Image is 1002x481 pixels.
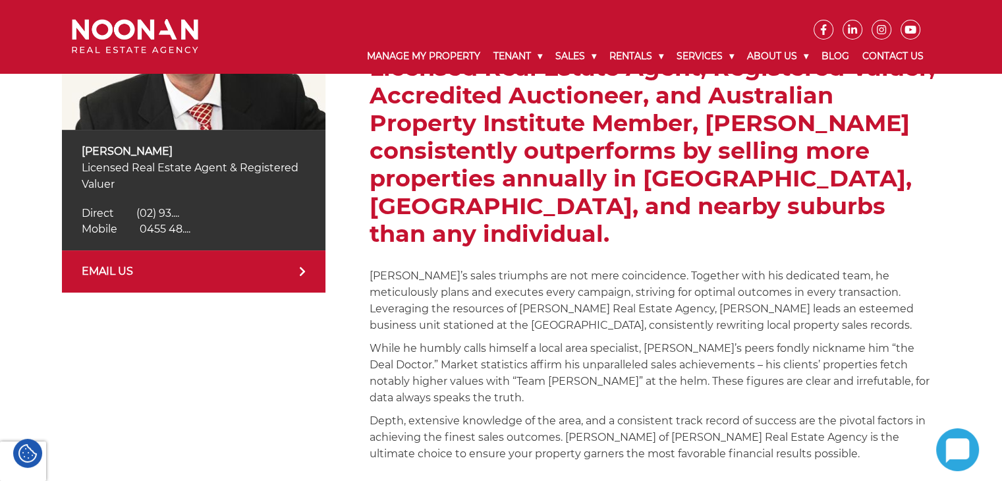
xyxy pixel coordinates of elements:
[603,40,670,73] a: Rentals
[670,40,740,73] a: Services
[370,412,940,462] p: Depth, extensive knowledge of the area, and a consistent track record of success are the pivotal ...
[62,250,325,293] a: EMAIL US
[815,40,856,73] a: Blog
[740,40,815,73] a: About Us
[82,207,114,219] span: Direct
[370,268,940,333] p: [PERSON_NAME]’s sales triumphs are not mere coincidence. Together with his dedicated team, he met...
[370,340,940,406] p: While he humbly calls himself a local area specialist, [PERSON_NAME]’s peers fondly nickname him ...
[72,19,198,54] img: Noonan Real Estate Agency
[82,143,306,159] p: [PERSON_NAME]
[82,207,179,219] a: Click to reveal phone number
[13,439,42,468] div: Cookie Settings
[82,223,117,235] span: Mobile
[549,40,603,73] a: Sales
[82,223,190,235] a: Click to reveal phone number
[82,159,306,192] p: Licensed Real Estate Agent & Registered Valuer
[487,40,549,73] a: Tenant
[360,40,487,73] a: Manage My Property
[140,223,190,235] span: 0455 48....
[136,207,179,219] span: (02) 93....
[856,40,930,73] a: Contact Us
